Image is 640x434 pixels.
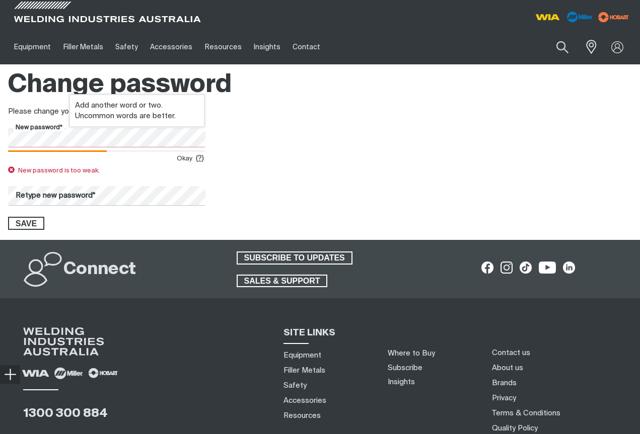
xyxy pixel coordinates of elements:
a: Filler Metals [57,30,109,64]
img: hide socials [4,368,16,380]
span: SITE LINKS [283,328,335,337]
h1: Change password [8,69,632,102]
a: Subscribe [388,364,422,372]
a: About us [492,363,523,373]
input: Product name or item number... [533,35,580,59]
a: Accessories [144,30,198,64]
h2: Connect [63,258,136,281]
a: Insights [248,30,287,64]
div: Okay [177,153,205,165]
a: Contact us [492,348,530,358]
a: SALES & SUPPORT [237,275,328,288]
a: Safety [109,30,144,64]
span: New password is too weak. [8,167,100,174]
span: SALES & SUPPORT [238,275,327,288]
nav: Main [8,30,476,64]
a: Quality Policy [492,423,538,433]
button: Search products [545,35,580,59]
a: Privacy [492,393,516,403]
a: Safety [283,380,307,391]
span: Add another word or two. Uncommon words are better. [75,102,176,120]
span: Okay [177,155,192,162]
a: Insights [388,378,415,386]
ins: ? [198,154,202,162]
span: SUBSCRIBE TO UPDATES [238,251,351,265]
div: Please change your password below. [8,106,632,118]
a: Resources [283,410,321,421]
a: Brands [492,378,517,388]
a: Filler Metals [283,365,325,376]
a: SUBSCRIBE TO UPDATES [237,251,352,265]
nav: Sitemap [280,348,376,423]
a: Equipment [283,350,321,361]
img: miller [595,10,632,25]
a: Equipment [8,30,57,64]
span: Save [9,217,43,230]
a: Resources [199,30,248,64]
a: Accessories [283,395,326,406]
span: ( ) [194,153,205,163]
a: Contact [287,30,326,64]
button: Save new password [8,217,44,230]
a: Terms & Conditions [492,408,560,418]
a: 1300 300 884 [23,407,108,419]
a: Where to Buy [388,350,435,357]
